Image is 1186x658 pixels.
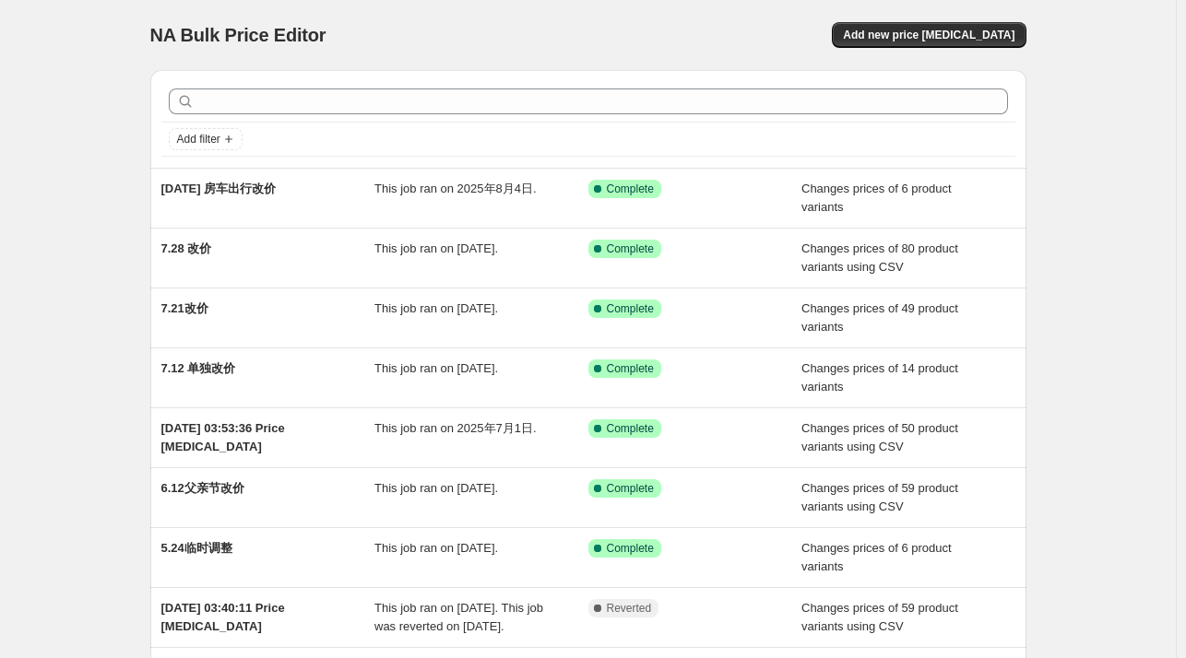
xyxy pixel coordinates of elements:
span: Complete [607,481,654,496]
span: Changes prices of 59 product variants using CSV [801,601,958,633]
span: This job ran on [DATE]. This job was reverted on [DATE]. [374,601,543,633]
button: Add new price [MEDICAL_DATA] [832,22,1026,48]
span: This job ran on [DATE]. [374,481,498,495]
span: This job ran on [DATE]. [374,541,498,555]
span: Add filter [177,132,220,147]
span: Complete [607,301,654,316]
span: Changes prices of 6 product variants [801,182,952,214]
span: 6.12父亲节改价 [161,481,244,495]
span: This job ran on [DATE]. [374,301,498,315]
span: Complete [607,241,654,256]
span: Complete [607,541,654,556]
span: Changes prices of 6 product variants [801,541,952,573]
span: Add new price [MEDICAL_DATA] [843,28,1014,42]
span: This job ran on [DATE]. [374,241,498,255]
span: Changes prices of 59 product variants using CSV [801,481,958,513]
span: Changes prices of 14 product variants [801,361,958,394]
span: Changes prices of 80 product variants using CSV [801,241,958,274]
span: [DATE] 03:53:36 Price [MEDICAL_DATA] [161,421,285,453]
span: Complete [607,421,654,436]
span: Reverted [607,601,652,616]
span: [DATE] 房车出行改价 [161,182,277,195]
button: Add filter [169,128,243,150]
span: [DATE] 03:40:11 Price [MEDICAL_DATA] [161,601,285,633]
span: This job ran on 2025年8月4日. [374,182,537,195]
span: Complete [607,182,654,196]
span: Changes prices of 49 product variants [801,301,958,334]
span: 5.24临时调整 [161,541,232,555]
span: NA Bulk Price Editor [150,25,326,45]
span: 7.12 单独改价 [161,361,236,375]
span: This job ran on [DATE]. [374,361,498,375]
span: This job ran on 2025年7月1日. [374,421,537,435]
span: 7.21改价 [161,301,208,315]
span: Changes prices of 50 product variants using CSV [801,421,958,453]
span: 7.28 改价 [161,241,212,255]
span: Complete [607,361,654,376]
